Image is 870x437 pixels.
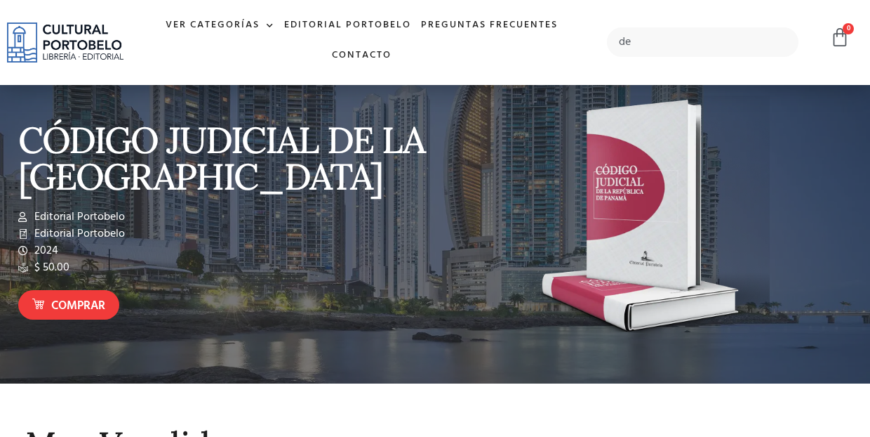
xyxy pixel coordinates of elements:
[161,11,279,41] a: Ver Categorías
[31,242,58,259] span: 2024
[416,11,563,41] a: Preguntas frecuentes
[18,290,119,320] a: Comprar
[31,226,125,242] span: Editorial Portobelo
[279,11,416,41] a: Editorial Portobelo
[830,27,850,48] a: 0
[51,297,105,315] span: Comprar
[18,122,428,195] p: CÓDIGO JUDICIAL DE LA [GEOGRAPHIC_DATA]
[31,259,69,276] span: $ 50.00
[31,209,125,226] span: Editorial Portobelo
[327,41,396,71] a: Contacto
[607,27,798,57] input: Búsqueda
[843,23,854,34] span: 0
